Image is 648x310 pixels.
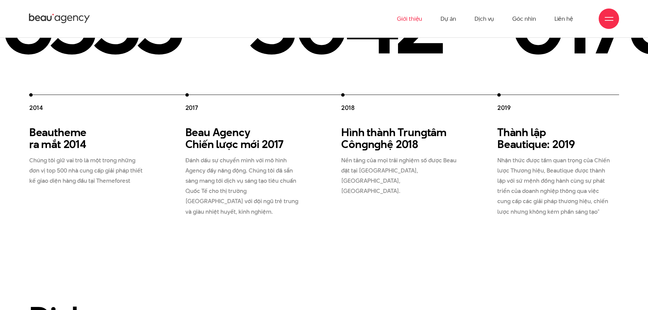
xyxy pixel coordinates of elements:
h3: Beautheme ra mắt 2014 [29,126,145,150]
h3: Hình thành Trun tâm Côn n hệ 2018 [341,126,457,150]
h4: 2019 [497,103,619,112]
en: g [421,125,427,140]
en: g [220,125,226,140]
en: g [374,136,381,152]
p: Nền tảng của mọi trải nghiệm số được Beau đặt tại [GEOGRAPHIC_DATA], [GEOGRAPHIC_DATA], [GEOGRAPH... [341,155,457,196]
p: Đánh dấu sự chuyển mình với mô hình Agency đầy năng động. Chúng tôi đã sẵn sàng mang tới dịch vụ ... [185,155,301,216]
p: Nhận thức được tầm quan trọng của Chiến lược Thương hiệu, Beautique được thành lập với sứ mệnh đồ... [497,155,613,216]
en: g [362,136,368,152]
h4: 2017 [185,103,308,112]
h4: 2014 [29,103,151,112]
h3: Thành lập Beautique: 2019 [497,126,613,150]
h4: 2018 [341,103,463,112]
p: Chúng tôi giữ vai trò là một trong những đơn vị top 500 nhà cung cấp giải pháp thiết kế giao diện... [29,155,145,186]
h3: Beau A ency Chiến lược mới 2017 [185,126,301,150]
